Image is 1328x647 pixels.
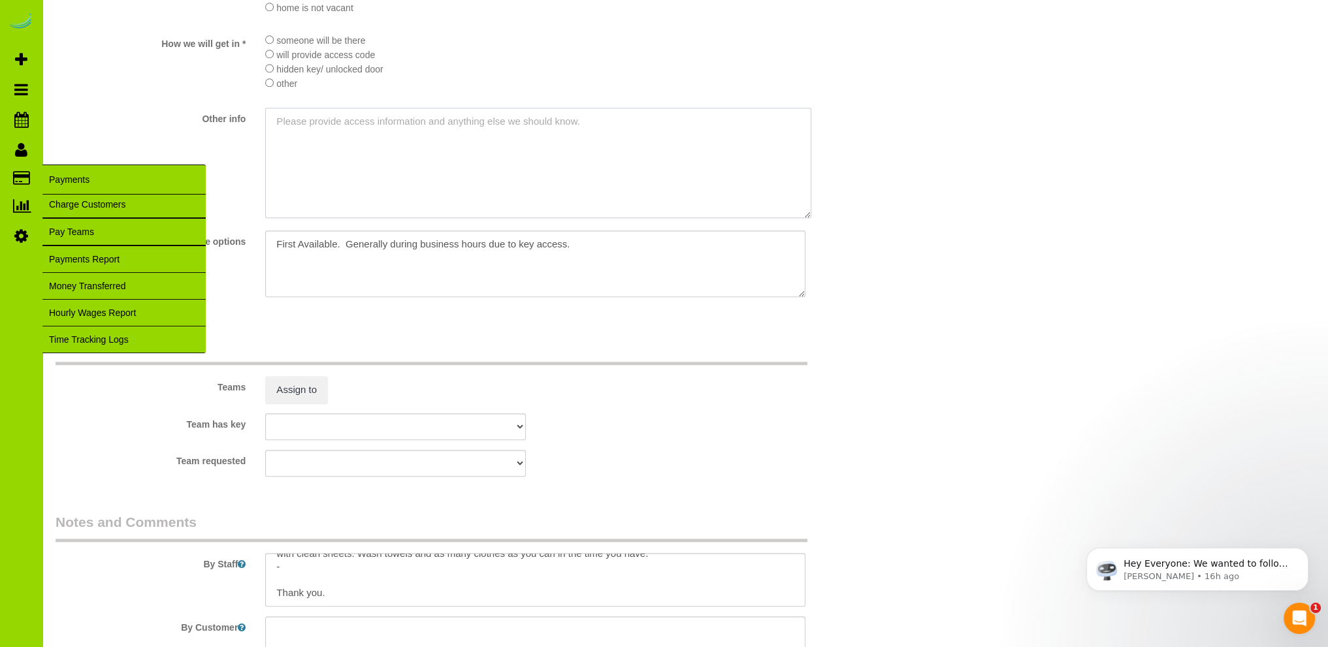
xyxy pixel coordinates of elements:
[265,376,328,403] button: Assign to
[56,336,807,365] legend: Assign Teams
[57,50,225,62] p: Message from Ellie, sent 16h ago
[276,50,375,60] span: will provide access code
[46,376,255,394] label: Teams
[57,38,223,178] span: Hey Everyone: We wanted to follow up and let you know we have been closely monitoring the account...
[42,300,206,326] a: Hourly Wages Report
[46,450,255,467] label: Team requested
[46,108,255,125] label: Other info
[276,78,297,89] span: other
[46,33,255,50] label: How we will get in *
[56,513,807,542] legend: Notes and Comments
[42,191,206,353] ul: Payments
[46,553,255,571] label: By Staff
[276,3,353,13] span: home is not vacant
[1067,520,1328,612] iframe: Intercom notifications message
[42,191,206,217] a: Charge Customers
[1284,603,1315,634] iframe: Intercom live chat
[8,13,34,31] img: Automaid Logo
[1310,603,1321,613] span: 1
[42,326,206,353] a: Time Tracking Logs
[46,413,255,431] label: Team has key
[42,219,206,245] a: Pay Teams
[46,616,255,634] label: By Customer
[42,246,206,272] a: Payments Report
[276,64,383,74] span: hidden key/ unlocked door
[42,273,206,299] a: Money Transferred
[42,165,206,195] span: Payments
[276,35,365,46] span: someone will be there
